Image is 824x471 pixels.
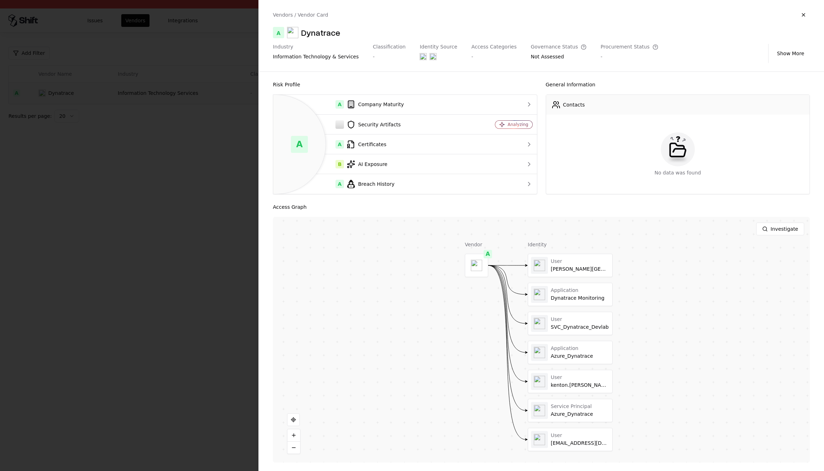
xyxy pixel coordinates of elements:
div: A [273,27,284,38]
div: General Information [546,80,810,89]
div: AI Exposure [279,160,464,168]
div: Company Maturity [279,100,464,109]
div: Dynatrace [301,27,340,38]
div: Identity [528,241,613,248]
div: Not Assessed [531,53,586,63]
div: SVC_Dynatrace_Devlab [551,324,609,331]
div: Procurement Status [601,44,658,50]
div: [PERSON_NAME][GEOGRAPHIC_DATA] [551,266,609,272]
div: User [551,432,609,439]
div: Vendor [465,241,488,248]
div: Service Principal [551,403,609,410]
div: A [335,180,344,188]
div: Identity Source [420,44,457,50]
div: information technology & services [273,53,359,60]
div: Breach History [279,180,464,188]
div: - [373,53,406,60]
div: User [551,316,609,323]
div: Dynatrace Monitoring [551,295,609,301]
div: A [484,250,492,258]
div: kenton.[PERSON_NAME] [551,382,609,389]
img: entra.microsoft.com [420,53,427,60]
div: Risk Profile [273,80,537,89]
button: Show More [771,47,810,60]
div: Vendors / Vendor Card [273,11,328,18]
div: Application [551,345,609,352]
div: [EMAIL_ADDRESS][DOMAIN_NAME] [551,440,609,447]
div: Governance Status [531,44,586,50]
div: Contacts [563,101,585,108]
img: Dynatrace [287,27,298,38]
div: B [335,160,344,168]
div: Security Artifacts [279,120,464,129]
div: Azure_Dynatrace [551,353,609,360]
div: - [601,53,658,60]
div: No data was found [655,169,701,176]
button: Investigate [756,223,804,235]
div: Certificates [279,140,464,149]
div: User [551,258,609,265]
div: Access Graph [273,203,810,211]
div: Classification [373,44,406,50]
div: A [335,100,344,109]
div: A [335,140,344,149]
div: Access Categories [472,44,517,50]
div: Azure_Dynatrace [551,411,609,418]
div: Application [551,287,609,294]
div: Analyzing [508,122,528,127]
div: A [291,136,308,153]
div: Industry [273,44,359,50]
div: - [472,53,517,60]
img: okta.com [429,53,437,60]
div: User [551,374,609,381]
